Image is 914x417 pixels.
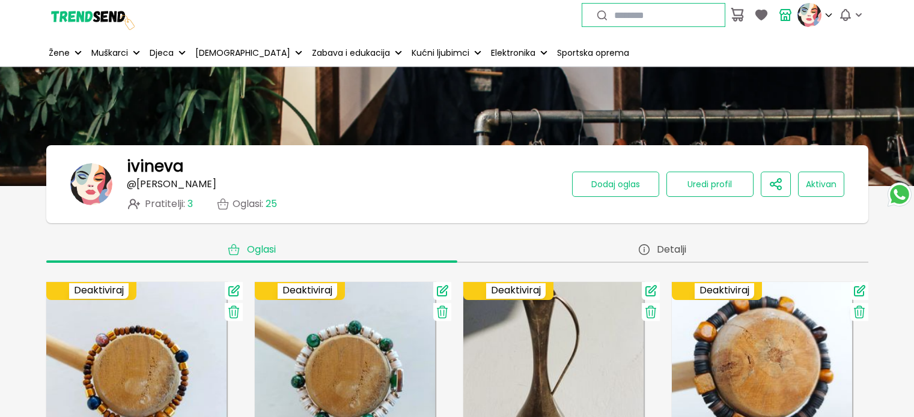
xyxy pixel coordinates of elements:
[147,40,188,66] button: Djeca
[657,244,686,256] span: Detalji
[70,163,112,205] img: banner
[409,40,484,66] button: Kućni ljubimci
[49,47,70,59] p: Žene
[46,40,84,66] button: Žene
[666,172,754,197] button: Uredi profil
[233,199,277,209] p: Oglasi :
[195,47,290,59] p: [DEMOGRAPHIC_DATA]
[312,47,390,59] p: Zabava i edukacija
[797,3,821,27] img: profile picture
[193,40,305,66] button: [DEMOGRAPHIC_DATA]
[89,40,142,66] button: Muškarci
[491,47,535,59] p: Elektronika
[309,40,404,66] button: Zabava i edukacija
[127,179,216,190] p: @ [PERSON_NAME]
[798,172,844,197] button: Aktivan
[145,199,193,209] span: Pratitelji :
[150,47,174,59] p: Djeca
[187,197,193,211] span: 3
[489,40,550,66] button: Elektronika
[555,40,632,66] a: Sportska oprema
[412,47,469,59] p: Kućni ljubimci
[572,172,659,197] button: Dodaj oglas
[127,157,183,175] h1: ivineva
[266,197,277,211] span: 25
[591,178,640,190] span: Dodaj oglas
[247,244,276,256] span: Oglasi
[91,47,128,59] p: Muškarci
